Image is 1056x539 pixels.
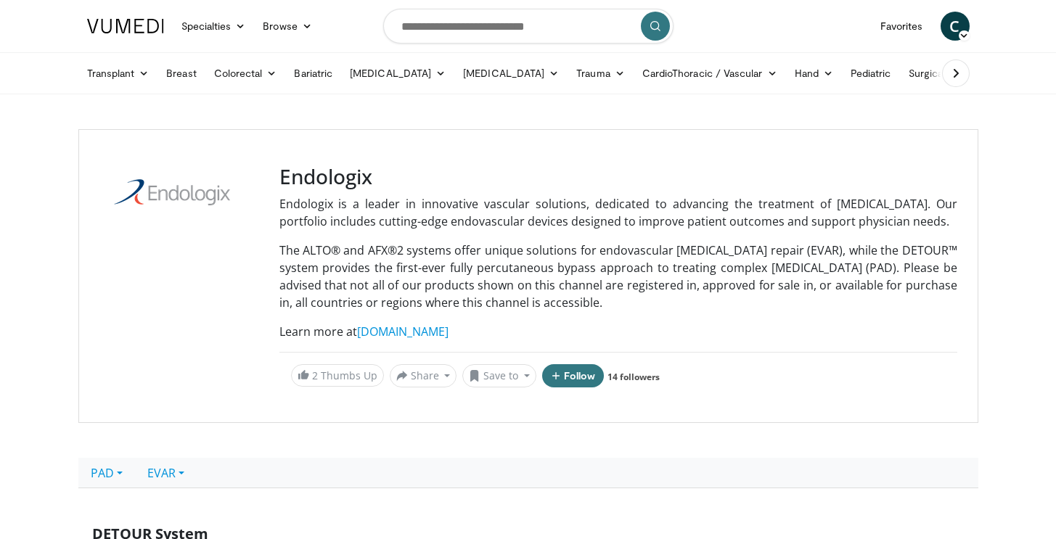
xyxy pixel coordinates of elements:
a: EVAR [135,458,197,488]
a: 2 Thumbs Up [291,364,384,387]
a: 14 followers [607,371,660,383]
p: Endologix is a leader in innovative vascular solutions, dedicated to advancing the treatment of [... [279,195,957,230]
a: [MEDICAL_DATA] [341,59,454,88]
a: Surgical Oncology [900,59,1017,88]
p: The ALTO® and AFX®2 systems offer unique solutions for endovascular [MEDICAL_DATA] repair (EVAR),... [279,242,957,311]
a: CardioThoracic / Vascular [634,59,786,88]
a: PAD [78,458,135,488]
a: Bariatric [285,59,341,88]
a: Colorectal [205,59,286,88]
h3: Endologix [279,165,957,189]
a: Browse [254,12,321,41]
a: Trauma [568,59,634,88]
button: Save to [462,364,536,387]
a: Specialties [173,12,255,41]
a: [DOMAIN_NAME] [357,324,449,340]
img: VuMedi Logo [87,19,164,33]
a: Favorites [872,12,932,41]
a: Pediatric [842,59,900,88]
button: Follow [542,364,605,387]
a: Breast [157,59,205,88]
p: Learn more at [279,323,957,340]
a: [MEDICAL_DATA] [454,59,568,88]
a: C [941,12,970,41]
button: Share [390,364,457,387]
a: Transplant [78,59,158,88]
input: Search topics, interventions [383,9,674,44]
span: 2 [312,369,318,382]
a: Hand [786,59,842,88]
